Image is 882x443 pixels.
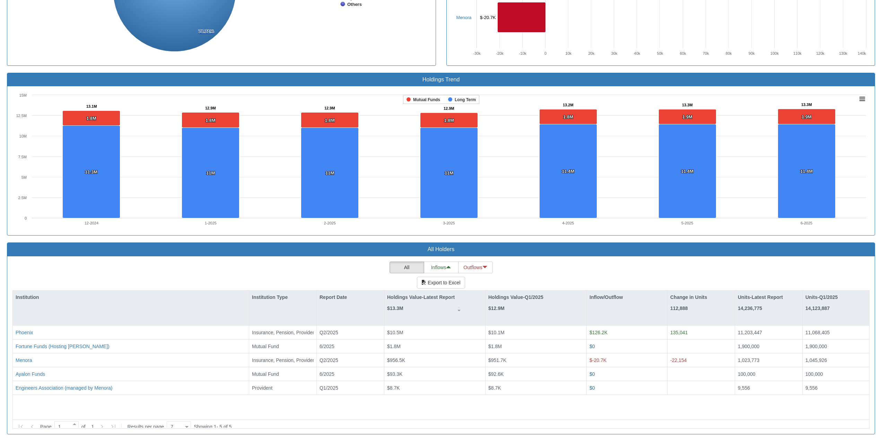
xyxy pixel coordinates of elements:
[805,357,866,364] div: 1,045,926
[445,170,453,176] tspan: 11M
[805,293,838,301] p: Units-Q1/2025
[681,221,693,225] text: 5-2025
[252,329,314,336] div: Insurance, Pension, Provident
[444,118,454,123] tspan: 1.8M
[320,384,381,391] div: Q1/2025
[839,51,847,55] text: 130k
[681,169,693,174] tspan: 11.4M
[488,293,543,301] p: Holdings Value-Q1/2025
[19,134,27,138] text: 10M
[480,15,496,20] tspan: $-20.7K
[458,262,493,273] button: Outflows
[387,330,403,335] span: $10.5M
[252,343,314,350] div: Mutual Fund
[387,357,405,363] span: $956.5K
[16,384,112,391] button: Engineers Association (managed by Menora)
[793,51,801,55] text: 110k
[857,51,866,55] text: 140k
[324,106,335,110] tspan: 12.9M
[590,385,595,391] span: $0
[738,384,800,391] div: 9,556
[444,106,454,110] tspan: 12.9M
[805,343,866,350] div: 1,900,000
[738,293,783,301] p: Units-Latest Report
[590,330,608,335] span: $126.2K
[670,293,707,301] p: Change in Units
[738,357,800,364] div: 1,023,773
[670,305,688,311] strong: 112,888
[488,344,502,349] span: $1.8M
[85,221,98,225] text: 12-2024
[738,343,800,350] div: 1,900,000
[590,344,595,349] span: $0
[387,305,403,311] strong: $13.3M
[252,384,314,391] div: Provident
[590,357,606,363] span: $-20.7K
[390,262,424,273] button: All
[347,2,362,7] tspan: Others
[802,114,812,119] tspan: 1.9M
[16,114,27,118] text: 12.5M
[563,103,574,107] tspan: 13.2M
[194,420,232,433] div: Showing 1 - 5 of 5
[252,371,314,378] div: Mutual Fund
[800,169,813,174] tspan: 11.4M
[611,51,617,55] text: 30k
[473,51,481,55] text: -30k
[738,305,762,311] strong: 14,236,775
[488,357,506,363] span: $951.7K
[85,423,94,430] span: 1
[670,329,732,336] div: 135,041
[249,291,316,304] div: Institution Type
[801,221,812,225] text: 6-2025
[387,344,401,349] span: $1.8M
[325,170,334,176] tspan: 11M
[805,384,866,391] div: 9,556
[19,93,27,97] text: 15M
[206,118,216,123] tspan: 1.8M
[588,51,594,55] text: 20k
[455,97,476,102] tspan: Long Term
[387,293,455,301] p: Holdings Value-Latest Report
[16,357,32,364] div: Menora
[387,385,400,391] span: $8.7K
[86,116,96,121] tspan: 1.8M
[563,114,573,119] tspan: 1.8M
[320,357,381,364] div: Q2/2025
[562,169,574,174] tspan: 11.4M
[320,343,381,350] div: 6/2025
[18,196,27,200] text: 2.5M
[565,51,571,55] text: 10k
[488,385,501,391] span: $8.7K
[544,51,547,55] text: 0
[702,51,709,55] text: 70k
[205,221,217,225] text: 1-2025
[805,305,830,311] strong: 14,123,887
[320,329,381,336] div: Q2/2025
[417,277,465,289] button: Export to Excel
[488,305,505,311] strong: $12.9M
[16,329,33,336] button: Phoenix
[670,357,732,364] div: -22,154
[252,357,314,364] div: Insurance, Pension, Provident
[16,343,110,350] button: Fortune Funds (Hosting [PERSON_NAME])
[40,423,52,430] span: Page
[562,221,574,225] text: 4-2025
[456,15,472,20] a: Menora
[127,423,164,430] span: Results per page
[488,330,505,335] span: $10.1M
[424,262,459,273] button: Inflows
[816,51,824,55] text: 120k
[320,371,381,378] div: 6/2025
[682,103,693,107] tspan: 13.3M
[587,291,667,304] div: Inflow/Outflow
[634,51,640,55] text: 40k
[725,51,732,55] text: 80k
[85,169,97,175] tspan: 11.3M
[488,371,504,377] span: $92.6K
[682,114,692,119] tspan: 1.9M
[317,291,384,304] div: Report Date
